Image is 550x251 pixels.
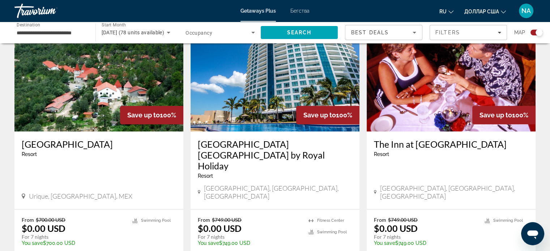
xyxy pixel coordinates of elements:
[22,240,43,246] span: You save
[388,217,418,223] span: $749.00 USD
[374,151,389,157] span: Resort
[374,217,386,223] span: From
[198,234,301,240] p: For 7 nights
[14,1,87,20] a: Травориум
[102,22,126,27] span: Start Month
[493,218,523,223] span: Swimming Pool
[464,9,499,14] font: доллар США
[303,111,336,119] span: Save up to
[240,8,276,14] a: Getaways Plus
[120,106,183,124] div: 100%
[102,30,165,35] span: [DATE] (78 units available)
[464,6,506,17] button: Изменить валюту
[198,240,301,246] p: $749.00 USD
[212,217,242,223] span: $749.00 USD
[22,223,65,234] p: $0.00 USD
[439,9,447,14] font: ru
[191,16,359,131] img: Park Royal Beach Resort Mazatlán by Royal Holiday
[36,217,65,223] span: $700.00 USD
[374,240,477,246] p: $749.00 USD
[198,139,352,171] a: [GEOGRAPHIC_DATA] [GEOGRAPHIC_DATA] by Royal Holiday
[22,240,125,246] p: $700.00 USD
[22,217,34,223] span: From
[435,30,460,35] span: Filters
[17,22,40,27] span: Destination
[22,139,176,150] a: [GEOGRAPHIC_DATA]
[22,151,37,157] span: Resort
[380,184,528,200] span: [GEOGRAPHIC_DATA], [GEOGRAPHIC_DATA], [GEOGRAPHIC_DATA]
[14,16,183,131] img: Hotel Mansión Tarahumara
[296,106,359,124] div: 100%
[439,6,453,17] button: Изменить язык
[521,7,531,14] font: NA
[198,217,210,223] span: From
[430,25,507,40] button: Filters
[290,8,310,14] a: Бегства
[198,173,213,179] span: Resort
[317,230,347,234] span: Swimming Pool
[514,27,525,38] span: Map
[351,30,389,35] span: Best Deals
[17,29,86,37] input: Select destination
[472,106,536,124] div: 100%
[374,240,395,246] span: You save
[127,111,160,119] span: Save up to
[479,111,512,119] span: Save up to
[287,30,311,35] span: Search
[351,28,416,37] mat-select: Sort by
[374,139,528,150] a: The Inn at [GEOGRAPHIC_DATA]
[374,234,477,240] p: For 7 nights
[517,3,536,18] button: Меню пользователя
[198,240,219,246] span: You save
[521,222,544,245] iframe: Кнопка для запуска окна сообщений
[141,218,171,223] span: Swimming Pool
[374,223,418,234] p: $0.00 USD
[204,184,352,200] span: [GEOGRAPHIC_DATA], [GEOGRAPHIC_DATA], [GEOGRAPHIC_DATA]
[22,234,125,240] p: For 7 nights
[198,223,242,234] p: $0.00 USD
[317,218,344,223] span: Fitness Center
[261,26,338,39] button: Search
[367,16,536,131] img: The Inn at Mazatlán
[186,30,212,36] span: Occupancy
[29,192,132,200] span: Urique, [GEOGRAPHIC_DATA], MEX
